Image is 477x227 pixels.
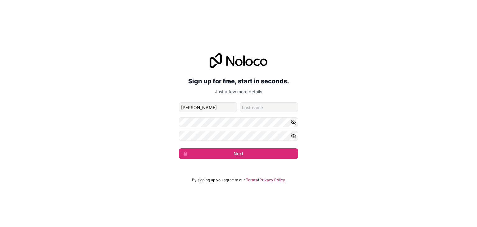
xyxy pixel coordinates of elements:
[179,148,298,159] button: Next
[257,178,260,183] span: &
[192,178,245,183] span: By signing up you agree to our
[179,102,237,112] input: given-name
[179,131,298,141] input: Confirm password
[179,89,298,95] p: Just a few more details
[240,102,298,112] input: family-name
[260,178,285,183] a: Privacy Policy
[179,117,298,127] input: Password
[246,178,257,183] a: Terms
[179,76,298,87] h2: Sign up for free, start in seconds.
